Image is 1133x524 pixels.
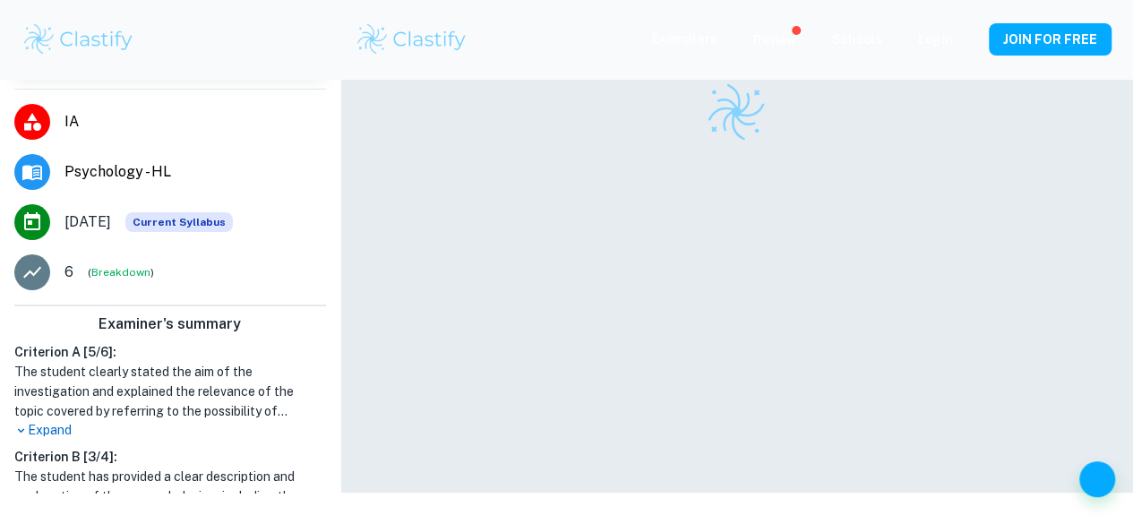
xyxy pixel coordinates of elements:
[14,342,326,362] h6: Criterion A [ 5 / 6 ]:
[1079,461,1115,497] button: Help and Feedback
[753,30,796,50] p: Review
[125,212,233,232] div: This exemplar is based on the current syllabus. Feel free to refer to it for inspiration/ideas wh...
[14,362,326,421] h1: The student clearly stated the aim of the investigation and explained the relevance of the topic ...
[64,111,326,133] span: IA
[64,161,326,183] span: Psychology - HL
[832,32,882,47] a: Schools
[14,421,326,440] p: Expand
[64,262,73,283] p: 6
[21,21,135,57] img: Clastify logo
[14,447,326,467] h6: Criterion B [ 3 / 4 ]:
[88,263,154,280] span: ( )
[705,81,768,143] img: Clastify logo
[7,314,333,335] h6: Examiner's summary
[918,32,953,47] a: Login
[989,23,1112,56] button: JOIN FOR FREE
[125,212,233,232] span: Current Syllabus
[64,211,111,233] span: [DATE]
[652,29,717,48] p: Exemplars
[355,21,468,57] img: Clastify logo
[91,264,150,280] button: Breakdown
